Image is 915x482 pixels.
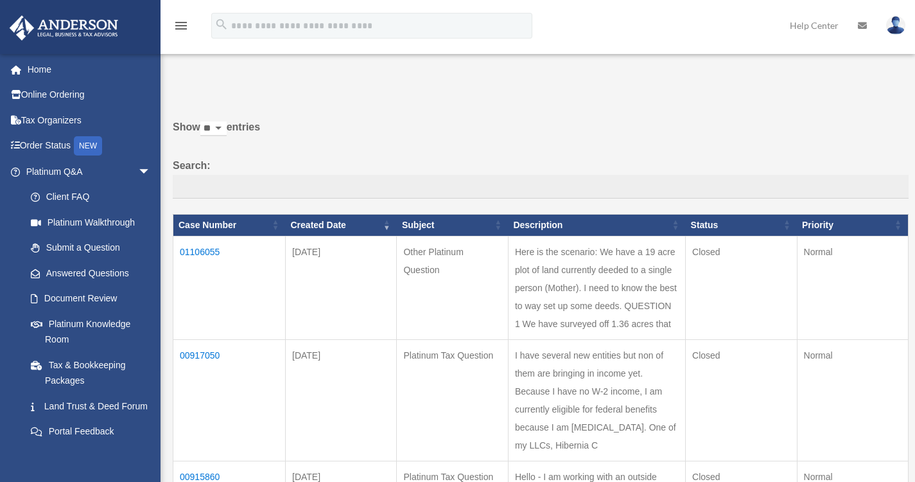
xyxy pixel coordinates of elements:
label: Search: [173,157,909,199]
i: search [214,17,229,31]
a: Tax Organizers [9,107,170,133]
a: Tax & Bookkeeping Packages [18,352,164,393]
td: Other Platinum Question [397,236,508,339]
td: 00917050 [173,339,286,461]
th: Created Date: activate to sort column ascending [286,215,397,237]
a: Platinum Q&Aarrow_drop_down [9,159,164,184]
a: Platinum Knowledge Room [18,311,164,352]
label: Show entries [173,118,909,149]
a: Client FAQ [18,184,164,210]
input: Search: [173,175,909,199]
i: menu [173,18,189,33]
td: [DATE] [286,236,397,339]
td: Here is the scenario: We have a 19 acre plot of land currently deeded to a single person (Mother)... [508,236,685,339]
img: User Pic [886,16,905,35]
td: Closed [686,339,797,461]
th: Description: activate to sort column ascending [508,215,685,237]
a: Portal Feedback [18,419,164,445]
a: Answered Questions [18,260,157,286]
td: Normal [797,236,908,339]
span: arrow_drop_down [138,159,164,185]
a: Online Ordering [9,82,170,108]
a: Home [9,57,170,82]
th: Case Number: activate to sort column ascending [173,215,286,237]
th: Priority: activate to sort column ascending [797,215,908,237]
a: Platinum Walkthrough [18,210,164,235]
select: Showentries [200,121,227,136]
div: NEW [74,136,102,156]
a: Order StatusNEW [9,133,170,159]
a: Submit a Question [18,235,164,261]
td: Closed [686,236,797,339]
a: menu [173,22,189,33]
td: 01106055 [173,236,286,339]
a: Land Trust & Deed Forum [18,393,164,419]
th: Subject: activate to sort column ascending [397,215,508,237]
td: Normal [797,339,908,461]
td: I have several new entities but non of them are bringing in income yet. Because I have no W-2 inc... [508,339,685,461]
td: [DATE] [286,339,397,461]
img: Anderson Advisors Platinum Portal [6,15,122,40]
a: Document Review [18,286,164,312]
th: Status: activate to sort column ascending [686,215,797,237]
td: Platinum Tax Question [397,339,508,461]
